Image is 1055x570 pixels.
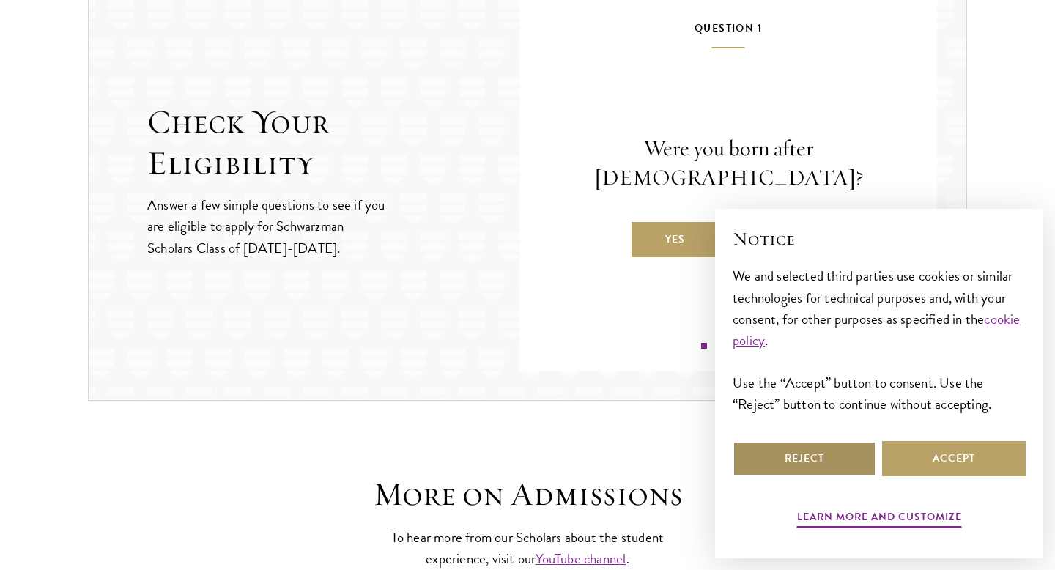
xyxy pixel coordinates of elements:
[797,508,962,530] button: Learn more and customize
[300,474,755,515] h3: More on Admissions
[632,222,719,257] label: Yes
[536,548,626,569] a: YouTube channel
[385,527,670,569] p: To hear more from our Scholars about the student experience, visit our .
[563,19,893,48] h5: Question 1
[733,308,1021,351] a: cookie policy
[147,102,519,184] h2: Check Your Eligibility
[882,441,1026,476] button: Accept
[733,265,1026,414] div: We and selected third parties use cookies or similar technologies for technical purposes and, wit...
[147,194,387,258] p: Answer a few simple questions to see if you are eligible to apply for Schwarzman Scholars Class o...
[733,441,876,476] button: Reject
[733,226,1026,251] h2: Notice
[563,134,893,193] p: Were you born after [DEMOGRAPHIC_DATA]?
